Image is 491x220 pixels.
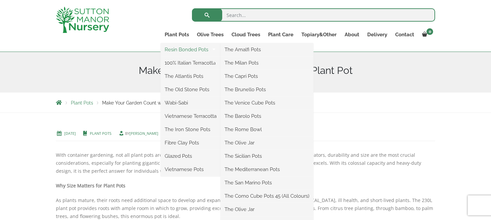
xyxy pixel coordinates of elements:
img: logo [56,7,109,33]
a: 100% Italian Terracotta [161,58,221,68]
a: Resin Bonded Pots [161,45,221,55]
span: by [118,131,158,136]
a: The Olive Jar [221,204,313,214]
nav: Breadcrumbs [56,100,435,105]
a: The Atlantis Pots [161,71,221,81]
a: The Mediterranean Pots [221,164,313,174]
a: The Rome Bowl [221,124,313,134]
input: Search... [192,8,435,22]
a: Plant Pots [161,30,193,39]
a: Topiary&Other [297,30,341,39]
a: Olive Trees [193,30,228,39]
a: The San Marino Pots [221,178,313,188]
a: Vietnamese Pots [161,164,221,174]
a: The Amalfi Pots [221,45,313,55]
a: Vietnamese Terracotta [161,111,221,121]
span: Make Your Garden Count with a 230L Plant Pot [102,100,204,106]
span: 0 [426,28,433,35]
a: The Old Stone Pots [161,85,221,95]
a: Glazed Pots [161,151,221,161]
a: The Brunello Pots [221,85,313,95]
h1: Make Your Garden Count with a 230L Plant Pot [56,65,435,77]
a: The Como Cube Pots 45 (All Colours) [221,191,313,201]
a: The Capri Pots [221,71,313,81]
a: Wabi-Sabi [161,98,221,108]
p: With container gardening, not all plant pots are created equal. For serious gardeners, landscaper... [56,126,435,175]
a: 0 [418,30,435,39]
a: The Venice Cube Pots [221,98,313,108]
a: Contact [391,30,418,39]
a: [DATE] [64,131,76,136]
a: [PERSON_NAME] [129,131,158,136]
a: The Olive Jar [221,138,313,148]
a: Delivery [363,30,391,39]
a: Fibre Clay Pots [161,138,221,148]
a: Plant Pots [90,131,111,136]
a: About [341,30,363,39]
a: Plant Pots [71,100,93,106]
a: Cloud Trees [228,30,264,39]
a: The Barolo Pots [221,111,313,121]
a: The Iron Stone Pots [161,124,221,134]
strong: Why Size Matters for Plant Pots [56,182,125,189]
a: The Milan Pots [221,58,313,68]
a: The Sicilian Pots [221,151,313,161]
a: Plant Care [264,30,297,39]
